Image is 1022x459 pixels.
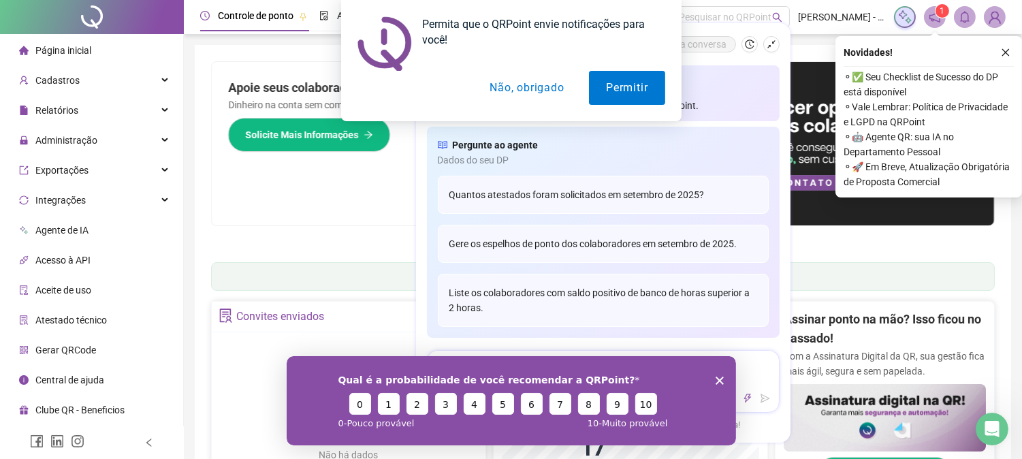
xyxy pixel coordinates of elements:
[236,305,324,328] div: Convites enviados
[19,285,29,295] span: audit
[438,225,769,263] div: Gere os espelhos de ponto dos colaboradores em setembro de 2025.
[35,135,97,146] span: Administração
[35,285,91,296] span: Aceite de uso
[144,438,154,447] span: left
[438,274,769,327] div: Liste os colaboradores com saldo positivo de banco de horas superior a 2 horas.
[412,16,665,48] div: Permita que o QRPoint envie notificações para você!
[219,308,233,323] span: solution
[603,62,995,225] img: banner%2Fa8ee1423-cce5-4ffa-a127-5a2d429cc7d8.png
[844,129,1014,159] span: ⚬ 🤖 Agente QR: sua IA no Departamento Pessoal
[589,71,665,105] button: Permitir
[473,71,581,105] button: Não, obrigado
[30,434,44,448] span: facebook
[784,349,986,379] p: Com a Assinatura Digital da QR, sua gestão fica mais ágil, segura e sem papelada.
[228,118,390,152] button: Solicite Mais Informações
[35,255,91,266] span: Acesso à API
[784,384,986,452] img: banner%2F02c71560-61a6-44d4-94b9-c8ab97240462.png
[438,153,769,168] span: Dados do seu DP
[35,315,107,326] span: Atestado técnico
[35,405,125,415] span: Clube QR - Beneficios
[19,345,29,355] span: qrcode
[287,356,736,445] iframe: Pesquisa da QRPoint
[19,165,29,175] span: export
[19,136,29,145] span: lock
[757,390,773,407] button: send
[438,138,447,153] span: read
[35,165,89,176] span: Exportações
[844,159,1014,189] span: ⚬ 🚀 Em Breve, Atualização Obrigatória de Proposta Comercial
[35,195,86,206] span: Integrações
[453,138,539,153] span: Pergunte ao agente
[19,375,29,385] span: info-circle
[19,315,29,325] span: solution
[438,176,769,214] div: Quantos atestados foram solicitados em setembro de 2025?
[19,195,29,205] span: sync
[739,390,756,407] button: thunderbolt
[784,310,986,349] h2: Assinar ponto na mão? Isso ficou no passado!
[50,434,64,448] span: linkedin
[35,375,104,385] span: Central de ajuda
[19,255,29,265] span: api
[19,405,29,415] span: gift
[976,413,1008,445] iframe: Intercom live chat
[245,127,358,142] span: Solicite Mais Informações
[364,130,373,140] span: arrow-right
[71,434,84,448] span: instagram
[35,225,89,236] span: Agente de IA
[743,394,752,403] span: thunderbolt
[35,345,96,355] span: Gerar QRCode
